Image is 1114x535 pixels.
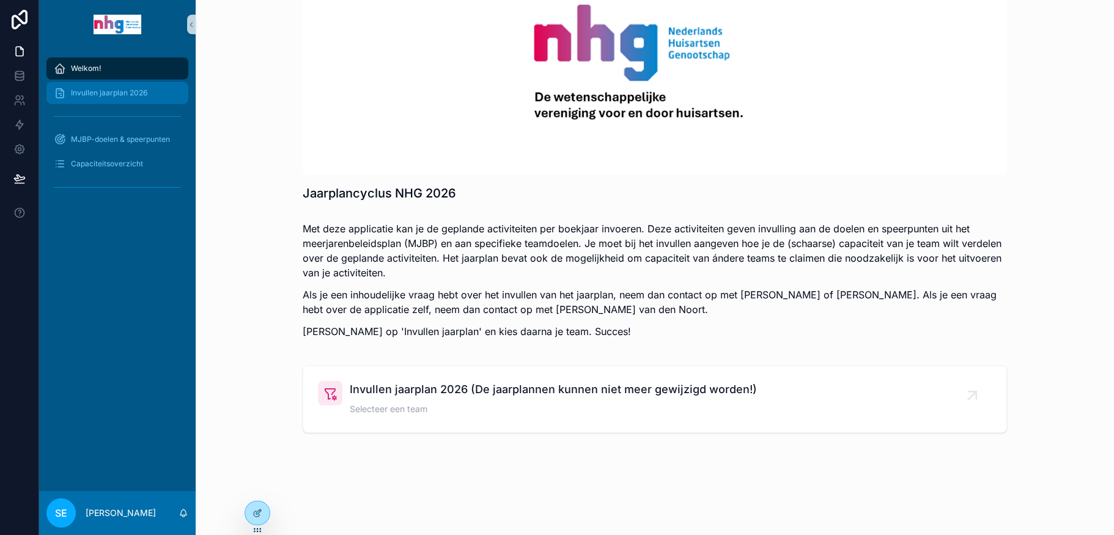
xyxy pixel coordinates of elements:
a: MJBP-doelen & speerpunten [46,128,188,150]
span: Welkom! [71,64,101,73]
span: Invullen jaarplan 2026 [71,88,147,98]
span: MJBP-doelen & speerpunten [71,135,170,144]
span: Capaciteitsoverzicht [71,159,143,169]
span: Invullen jaarplan 2026 (De jaarplannen kunnen niet meer gewijzigd worden!) [350,381,757,398]
img: App logo [94,15,141,34]
p: Als je een inhoudelijke vraag hebt over het invullen van het jaarplan, neem dan contact op met [P... [303,287,1007,317]
h1: Jaarplancyclus NHG 2026 [303,185,456,202]
a: Capaciteitsoverzicht [46,153,188,175]
p: [PERSON_NAME] op 'Invullen jaarplan' en kies daarna je team. Succes! [303,324,1007,339]
div: scrollable content [39,49,196,213]
a: Invullen jaarplan 2026 (De jaarplannen kunnen niet meer gewijzigd worden!)Selecteer een team [303,366,1006,432]
p: Met deze applicatie kan je de geplande activiteiten per boekjaar invoeren. Deze activiteiten geve... [303,221,1007,280]
span: SE [55,506,67,520]
a: Invullen jaarplan 2026 [46,82,188,104]
a: Welkom! [46,57,188,79]
span: Selecteer een team [350,403,757,415]
p: [PERSON_NAME] [86,507,156,519]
